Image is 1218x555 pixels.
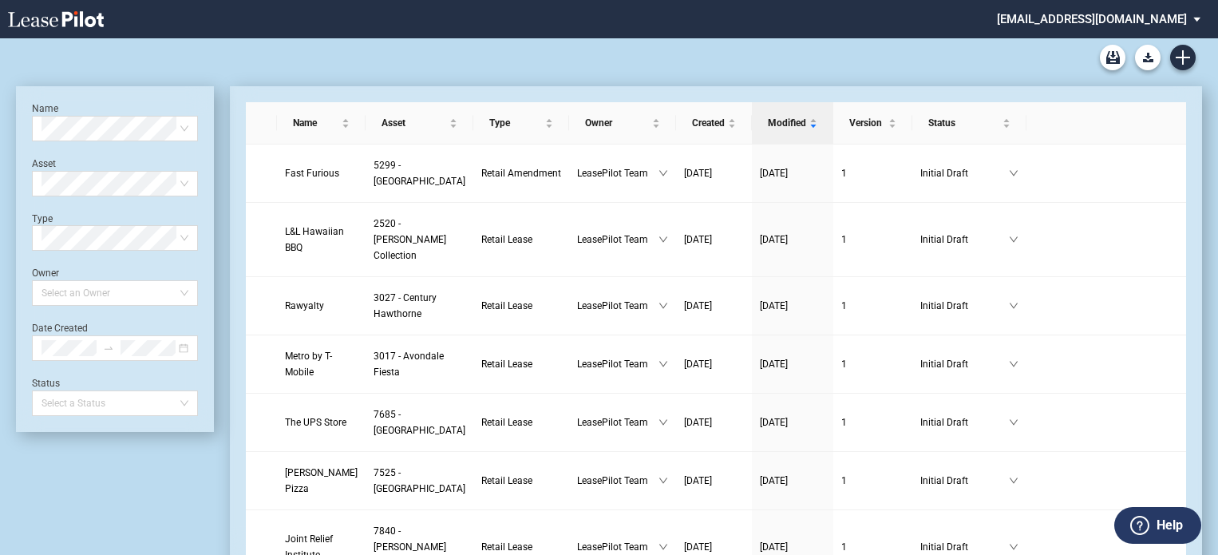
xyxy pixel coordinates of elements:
th: Status [912,102,1026,145]
span: Initial Draft [920,165,1009,181]
span: 1 [841,475,847,486]
span: 3027 - Century Hawthorne [374,292,437,319]
a: [DATE] [760,539,825,555]
a: Rawyalty [285,298,358,314]
span: down [1009,168,1018,178]
span: down [1009,301,1018,311]
a: 1 [841,165,904,181]
span: down [1009,359,1018,369]
span: Retail Amendment [481,168,561,179]
a: [DATE] [684,165,744,181]
a: 5299 - [GEOGRAPHIC_DATA] [374,157,465,189]
span: [DATE] [760,234,788,245]
span: Version [849,115,885,131]
span: LeasePilot Team [577,298,658,314]
a: 7685 - [GEOGRAPHIC_DATA] [374,406,465,438]
a: Retail Lease [481,298,561,314]
span: 1 [841,541,847,553]
span: [DATE] [684,475,712,486]
a: [DATE] [684,298,744,314]
span: Name [293,115,338,131]
th: Type [473,102,569,145]
a: 1 [841,414,904,430]
span: down [1009,542,1018,552]
a: [DATE] [684,473,744,489]
th: Name [277,102,366,145]
a: Retail Lease [481,232,561,248]
span: 5299 - Three Way Central [374,160,465,187]
th: Modified [752,102,833,145]
span: [DATE] [684,359,712,370]
span: Fast Furious [285,168,339,179]
span: Initial Draft [920,539,1009,555]
a: Retail Lease [481,414,561,430]
label: Status [32,378,60,389]
label: Date Created [32,323,88,334]
span: 1 [841,417,847,428]
span: Initial Draft [920,232,1009,248]
span: L&L Hawaiian BBQ [285,226,344,253]
span: 1 [841,168,847,179]
a: [DATE] [760,473,825,489]
button: Help [1114,507,1201,544]
span: down [1009,235,1018,244]
a: [DATE] [684,539,744,555]
span: Status [928,115,999,131]
label: Type [32,213,53,224]
span: [DATE] [760,541,788,553]
span: 2520 - Cordova Collection [374,218,446,261]
a: 3027 - Century Hawthorne [374,290,465,322]
span: 1 [841,234,847,245]
a: Retail Lease [481,473,561,489]
span: LeasePilot Team [577,356,658,372]
span: down [658,359,668,369]
a: The UPS Store [285,414,358,430]
span: LeasePilot Team [577,165,658,181]
a: Archive [1100,45,1125,70]
label: Help [1157,515,1183,536]
span: Rosati’s Pizza [285,467,358,494]
th: Version [833,102,912,145]
a: L&L Hawaiian BBQ [285,224,358,256]
a: Retail Lease [481,539,561,555]
a: [DATE] [684,414,744,430]
span: down [658,476,668,486]
button: Download Blank Form [1135,45,1161,70]
a: 1 [841,356,904,372]
span: [DATE] [760,168,788,179]
span: LeasePilot Team [577,473,658,489]
label: Asset [32,158,56,169]
a: Metro by T-Mobile [285,348,358,380]
label: Owner [32,268,59,279]
md-menu: Download Blank Form List [1130,45,1165,70]
span: LeasePilot Team [577,414,658,430]
a: 1 [841,298,904,314]
a: [DATE] [760,165,825,181]
a: Retail Amendment [481,165,561,181]
span: to [103,343,114,354]
span: [DATE] [684,541,712,553]
a: 1 [841,539,904,555]
span: Initial Draft [920,473,1009,489]
span: [DATE] [684,234,712,245]
a: [DATE] [684,356,744,372]
span: 3017 - Avondale Fiesta [374,351,444,378]
span: down [658,542,668,552]
span: down [658,168,668,178]
span: 1 [841,300,847,311]
span: Owner [585,115,649,131]
span: swap-right [103,343,114,354]
a: 1 [841,232,904,248]
span: [DATE] [684,168,712,179]
span: Retail Lease [481,417,532,428]
a: [DATE] [760,356,825,372]
span: down [1009,418,1018,427]
span: Type [489,115,542,131]
span: Retail Lease [481,300,532,311]
a: Create new document [1170,45,1196,70]
span: Modified [768,115,806,131]
a: [DATE] [684,232,744,248]
span: Initial Draft [920,414,1009,430]
span: [DATE] [760,417,788,428]
span: down [658,301,668,311]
